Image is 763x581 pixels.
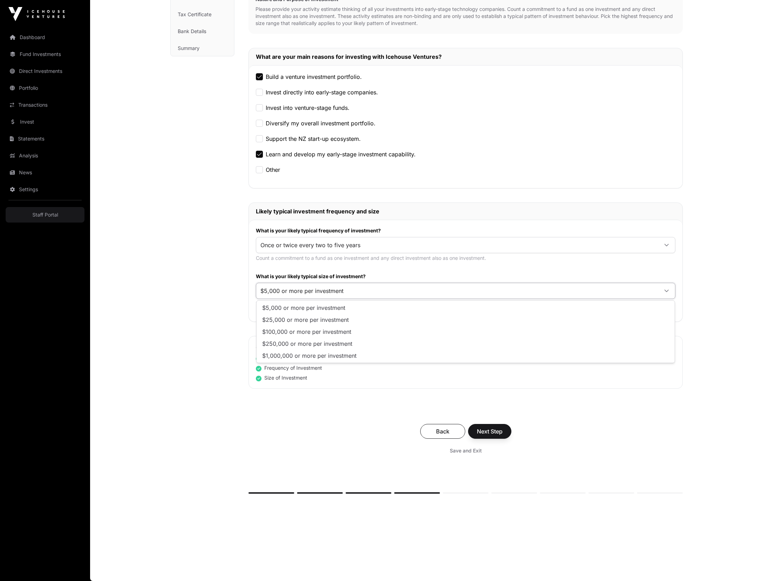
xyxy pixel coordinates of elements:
[262,341,352,346] span: $250,000 or more per investment
[266,119,376,127] label: Diversify my overall investment portfolio.
[256,6,676,27] p: Please provide your activity estimate thinking of all your investments into early-stage technolog...
[728,547,763,581] iframe: Chat Widget
[262,305,345,311] span: $5,000 or more per investment
[266,88,378,96] label: Invest directly into early-stage companies.
[256,343,675,350] h2: Summary
[266,73,362,81] label: Build a venture investment portfolio.
[6,97,84,113] a: Transactions
[256,227,675,234] label: What is your likely typical frequency of investment?
[256,374,307,381] div: Size of Investment
[258,326,673,337] li: $100,000 or more per investment
[262,317,349,323] span: $25,000 or more per investment
[256,255,675,262] p: Count a commitment to a fund as one investment and any direct investment also as one investment.
[171,7,234,22] a: Tax Certificate
[256,207,675,215] h2: Likely typical investment frequency and size
[6,30,84,45] a: Dashboard
[258,338,673,349] li: $250,000 or more per investment
[258,302,673,313] li: $5,000 or more per investment
[258,350,673,361] li: $1,000,000 or more per investment
[256,52,675,61] h2: What are your main reasons for investing with Icehouse Ventures?
[256,364,322,371] div: Frequency of Investment
[258,314,673,325] li: $25,000 or more per investment
[420,424,465,439] button: Back
[171,24,234,39] a: Bank Details
[266,104,349,112] label: Invest into venture-stage funds.
[6,46,84,62] a: Fund Investments
[6,131,84,146] a: Statements
[262,353,357,358] span: $1,000,000 or more per investment
[6,63,84,79] a: Direct Investments
[6,165,84,180] a: News
[256,355,316,362] div: Purpose of Investment
[262,329,351,335] span: $100,000 or more per investment
[6,80,84,96] a: Portfolio
[256,300,675,307] p: These activity estimates are non-binding and are only used to establish a typical pattern of inve...
[450,447,482,454] span: Save and Exit
[6,207,84,223] a: Staff Portal
[6,182,84,197] a: Settings
[266,135,361,143] label: Support the NZ start-up ecosystem.
[8,7,65,21] img: Icehouse Ventures Logo
[468,424,511,439] button: Next Step
[6,148,84,163] a: Analysis
[256,273,675,280] label: What is your likely typical size of investment?
[6,114,84,130] a: Invest
[441,444,490,457] button: Save and Exit
[477,427,503,436] span: Next Step
[429,427,456,436] span: Back
[266,165,280,174] label: Other
[256,239,658,251] span: Once or twice every two to five years
[256,285,658,297] span: $5,000 or more per investment
[171,40,234,56] a: Summary
[266,150,416,158] label: Learn and develop my early-stage investment capability.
